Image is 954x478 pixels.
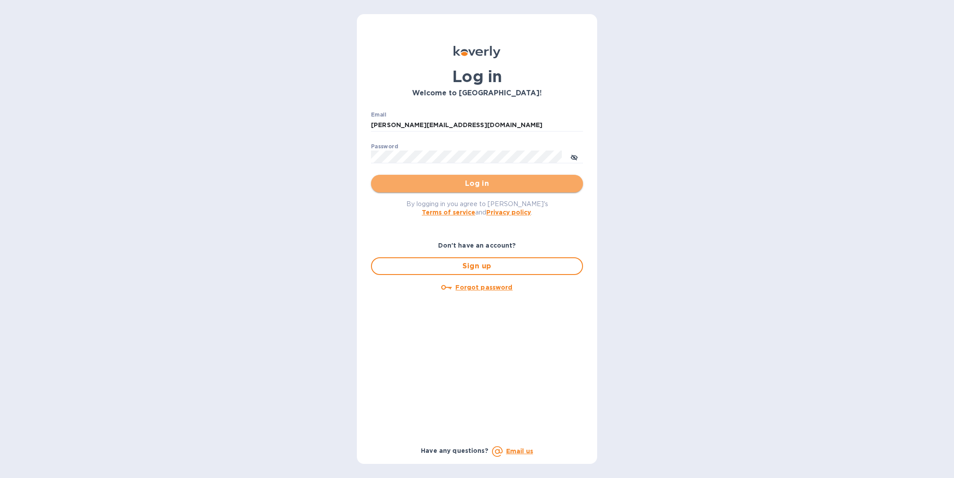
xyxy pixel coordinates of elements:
a: Privacy policy [486,209,531,216]
button: Sign up [371,257,583,275]
span: By logging in you agree to [PERSON_NAME]'s and . [406,200,548,216]
label: Password [371,144,398,149]
span: Log in [378,178,576,189]
a: Terms of service [422,209,475,216]
h1: Log in [371,67,583,86]
b: Don't have an account? [438,242,516,249]
h3: Welcome to [GEOGRAPHIC_DATA]! [371,89,583,98]
u: Forgot password [455,284,512,291]
button: Log in [371,175,583,192]
img: Koverly [454,46,500,58]
label: Email [371,112,386,117]
input: Enter email address [371,119,583,132]
button: toggle password visibility [565,148,583,166]
a: Email us [506,448,533,455]
span: Sign up [379,261,575,271]
b: Have any questions? [421,447,488,454]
